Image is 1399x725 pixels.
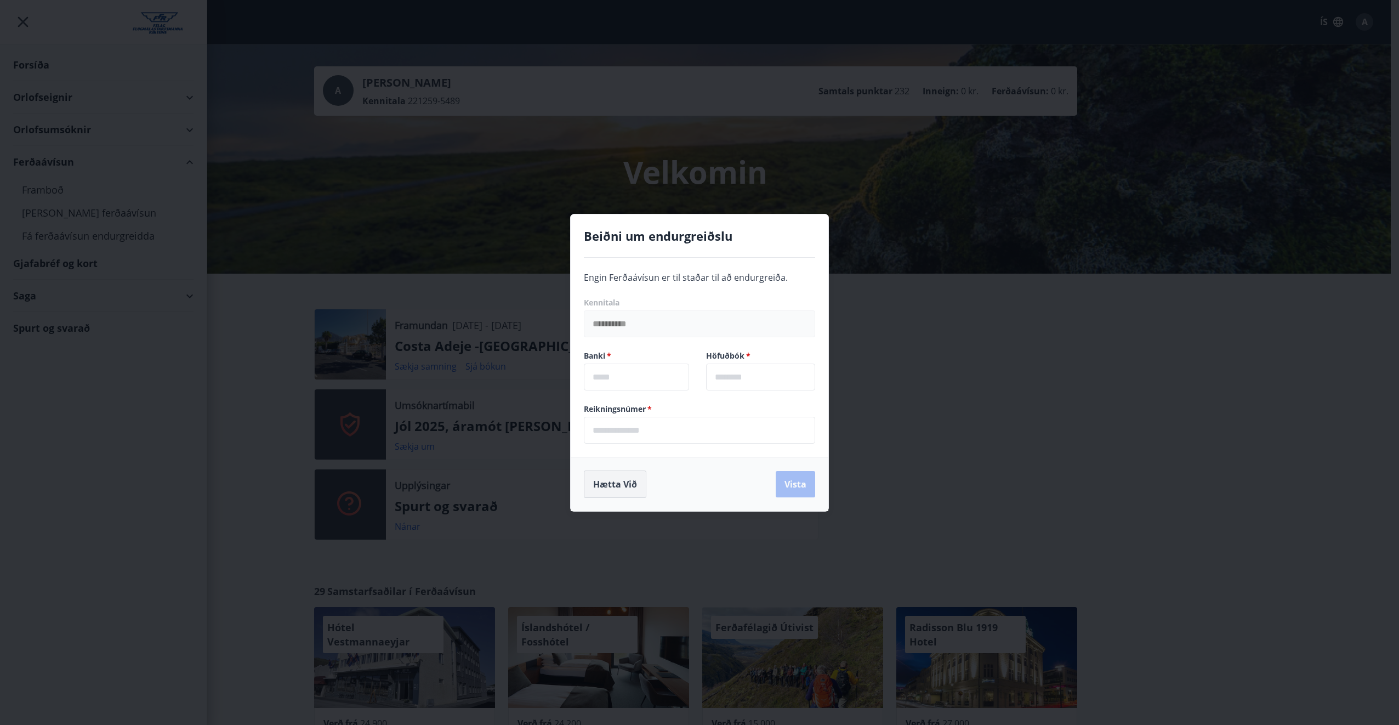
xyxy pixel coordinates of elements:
button: Hætta við [584,471,646,498]
label: Höfuðbók [706,350,815,361]
label: Banki [584,350,693,361]
label: Reikningsnúmer [584,404,815,415]
h4: Beiðni um endurgreiðslu [584,228,815,244]
span: Engin Ferðaávísun er til staðar til að endurgreiða. [584,271,788,284]
label: Kennitala [584,297,815,308]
